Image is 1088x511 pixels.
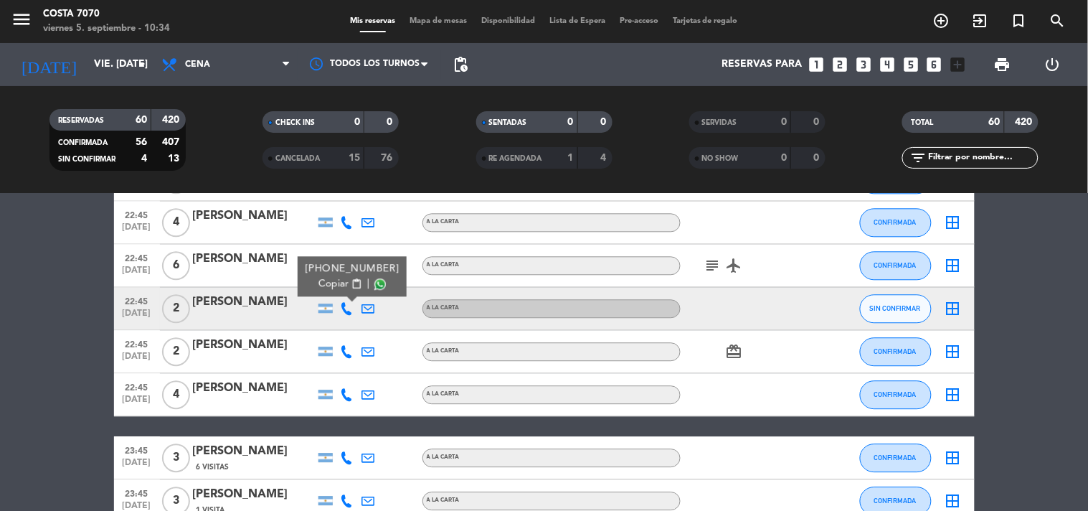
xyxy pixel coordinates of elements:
i: turned_in_not [1011,12,1028,29]
span: pending_actions [452,56,469,73]
span: NO SHOW [702,155,739,162]
button: SIN CONFIRMAR [860,294,932,323]
span: A LA CARTA [427,262,460,268]
span: TOTAL [911,119,933,126]
span: 22:45 [119,378,155,395]
button: CONFIRMADA [860,380,932,409]
strong: 0 [568,117,574,127]
span: 4 [162,208,190,237]
span: A LA CARTA [427,348,460,354]
input: Filtrar por nombre... [927,150,1038,166]
span: | [366,276,369,291]
i: looks_6 [925,55,944,74]
i: arrow_drop_down [133,56,151,73]
div: [PERSON_NAME] [193,485,315,504]
span: RE AGENDADA [489,155,542,162]
span: Tarjetas de regalo [666,17,745,25]
span: A LA CARTA [427,305,460,311]
i: card_giftcard [726,343,743,360]
span: A LA CARTA [427,497,460,503]
span: Disponibilidad [474,17,542,25]
i: search [1049,12,1066,29]
strong: 0 [781,117,787,127]
span: SIN CONFIRMAR [58,156,115,163]
button: CONFIRMADA [860,444,932,472]
span: 4 [162,380,190,409]
button: Copiarcontent_paste [318,276,362,291]
i: border_all [945,257,962,274]
button: CONFIRMADA [860,251,932,280]
span: 22:45 [119,292,155,309]
strong: 13 [168,154,182,164]
i: looks_4 [878,55,897,74]
strong: 1 [568,153,574,163]
div: Costa 7070 [43,7,170,22]
span: Pre-acceso [612,17,666,25]
strong: 60 [136,115,147,125]
span: CONFIRMADA [874,390,917,398]
strong: 0 [781,153,787,163]
span: CONFIRMADA [874,497,917,505]
span: Lista de Espera [542,17,612,25]
span: 22:45 [119,335,155,352]
div: viernes 5. septiembre - 10:34 [43,22,170,36]
span: CONFIRMADA [874,261,917,269]
span: 3 [162,444,190,472]
div: [PHONE_NUMBER] [305,261,399,276]
strong: 60 [989,117,1001,127]
span: 2 [162,294,190,323]
strong: 4 [600,153,609,163]
span: [DATE] [119,395,155,411]
i: looks_one [807,55,826,74]
strong: 0 [813,153,822,163]
span: SENTADAS [489,119,527,126]
span: [DATE] [119,309,155,325]
span: [DATE] [119,266,155,282]
span: A LA CARTA [427,219,460,225]
span: 22:45 [119,206,155,222]
strong: 56 [136,137,147,147]
strong: 420 [162,115,182,125]
div: [PERSON_NAME] [193,442,315,461]
i: border_all [945,300,962,317]
span: Copiar [318,276,349,291]
i: looks_two [831,55,849,74]
div: [PERSON_NAME] [193,207,315,225]
span: 2 [162,337,190,366]
span: Cena [185,60,210,70]
span: 23:45 [119,441,155,458]
span: CONFIRMADA [58,139,108,146]
i: add_box [949,55,968,74]
span: A LA CARTA [427,454,460,460]
span: [DATE] [119,222,155,239]
strong: 4 [141,154,147,164]
span: 22:45 [119,249,155,266]
span: print [994,56,1011,73]
span: CHECK INS [275,119,315,126]
div: LOG OUT [1028,43,1077,86]
span: SIN CONFIRMAR [870,304,921,312]
span: RESERVADAS [58,117,104,124]
i: filter_list [909,149,927,167]
strong: 407 [162,137,182,147]
i: exit_to_app [972,12,989,29]
div: [PERSON_NAME] [193,336,315,355]
div: [PERSON_NAME] [193,379,315,398]
span: content_paste [351,278,361,289]
button: CONFIRMADA [860,337,932,366]
span: Mis reservas [343,17,402,25]
strong: 76 [382,153,396,163]
span: CONFIRMADA [874,347,917,355]
i: add_circle_outline [933,12,950,29]
span: 6 Visitas [197,461,230,473]
strong: 0 [354,117,360,127]
span: A LA CARTA [427,391,460,397]
div: [PERSON_NAME] [193,293,315,311]
i: border_all [945,449,962,467]
strong: 0 [600,117,609,127]
span: [DATE] [119,458,155,474]
i: power_settings_new [1044,56,1061,73]
span: CANCELADA [275,155,320,162]
i: menu [11,9,32,30]
i: airplanemode_active [726,257,743,274]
